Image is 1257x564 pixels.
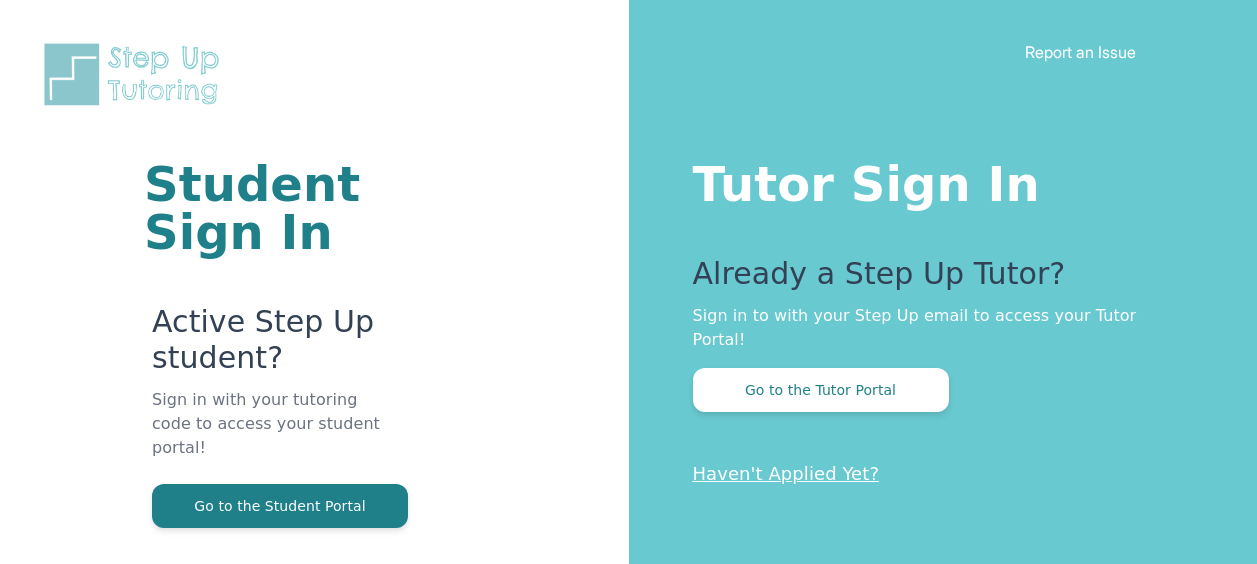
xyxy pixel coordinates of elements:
[152,304,389,388] p: Active Step Up student?
[693,368,949,412] button: Go to the Tutor Portal
[1025,42,1136,62] a: Report an Issue
[144,160,389,256] h1: Student Sign In
[40,40,232,109] img: Step Up Tutoring horizontal logo
[693,152,1178,208] h1: Tutor Sign In
[152,496,408,515] a: Go to the Student Portal
[152,484,408,528] button: Go to the Student Portal
[693,380,949,399] a: Go to the Tutor Portal
[693,256,1178,304] p: Already a Step Up Tutor?
[693,463,880,484] a: Haven't Applied Yet?
[693,304,1178,352] p: Sign in to with your Step Up email to access your Tutor Portal!
[152,388,389,484] p: Sign in with your tutoring code to access your student portal!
